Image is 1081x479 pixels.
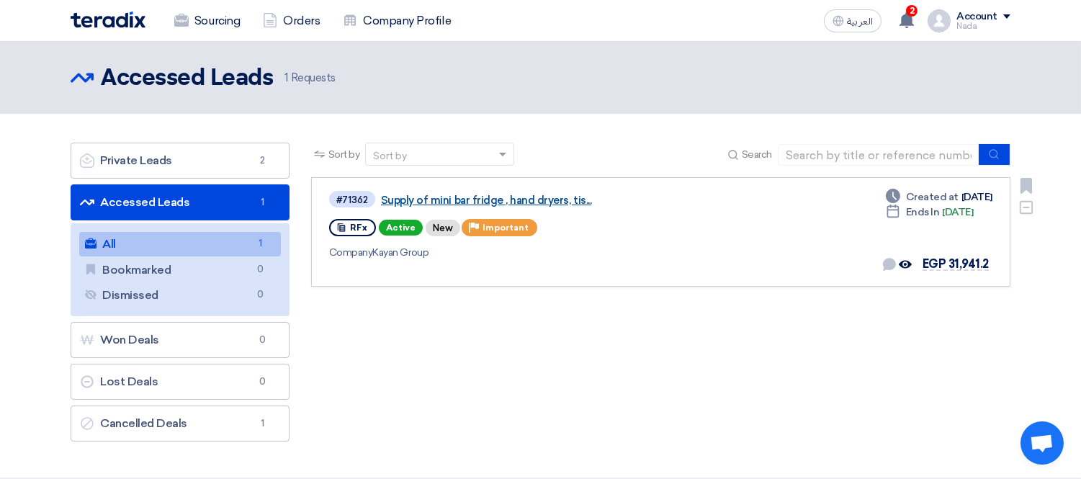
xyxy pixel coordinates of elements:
span: 0 [252,262,269,277]
span: العربية [847,17,873,27]
span: RFx [350,223,367,233]
div: Open chat [1021,421,1064,465]
img: profile_test.png [928,9,951,32]
div: #71362 [336,195,368,205]
span: Sort by [328,147,360,162]
div: Sort by [373,148,407,164]
a: Sourcing [163,5,251,37]
a: All [79,232,281,256]
span: EGP 31,941.2 [923,257,989,271]
div: [DATE] [886,189,992,205]
span: Active [379,220,423,236]
span: Search [742,147,772,162]
span: 1 [252,236,269,251]
div: Kayan Group [329,245,744,260]
span: 2 [906,5,918,17]
span: 1 [284,71,288,84]
a: Accessed Leads1 [71,184,290,220]
span: Created at [906,189,959,205]
div: Account [956,11,997,23]
h2: Accessed Leads [101,64,273,93]
span: 0 [254,375,272,389]
span: 0 [254,333,272,347]
span: Important [483,223,529,233]
button: العربية [824,9,882,32]
a: Won Deals0 [71,322,290,358]
div: New [426,220,460,236]
a: Cancelled Deals1 [71,406,290,442]
span: Company [329,246,373,259]
a: Lost Deals0 [71,364,290,400]
span: 1 [254,416,272,431]
span: 1 [254,195,272,210]
a: Bookmarked [79,258,281,282]
div: Nada [956,22,1010,30]
span: Ends In [906,205,940,220]
img: Teradix logo [71,12,145,28]
a: Dismissed [79,283,281,308]
a: Company Profile [331,5,462,37]
span: 0 [252,287,269,303]
a: Orders [251,5,331,37]
a: Supply of mini bar fridge , hand dryers, tis... [381,194,741,207]
span: 2 [254,153,272,168]
div: [DATE] [886,205,974,220]
input: Search by title or reference number [778,144,979,166]
a: Private Leads2 [71,143,290,179]
span: Requests [284,70,336,86]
